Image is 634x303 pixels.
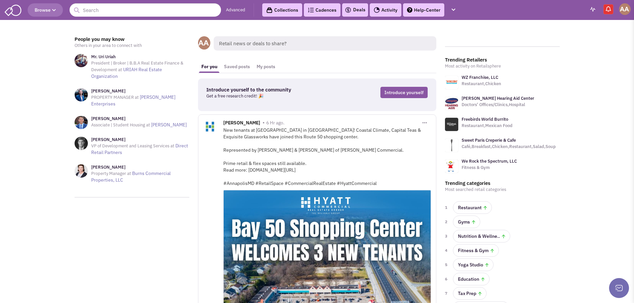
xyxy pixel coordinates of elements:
h3: Trending categories [445,180,560,186]
button: Browse [28,3,63,17]
p: Doctors’ Offices/Clinics,Hospital [462,101,534,108]
img: Abe Arteaga [619,3,631,15]
a: URIAH Real Estate Organization [91,67,162,79]
a: Tax Prep [453,287,487,300]
p: Most activity on Retailsphere [445,63,560,70]
a: Introduce yourself [380,87,428,98]
span: 1 [445,204,449,211]
a: [PERSON_NAME] [151,122,187,128]
span: 4 [445,247,449,254]
a: [PERSON_NAME] Hearing Aid Center [462,95,534,101]
h3: [PERSON_NAME] [91,88,189,94]
p: Café,Breakfast,Chicken,Restaurant,Salad,Soup [462,143,556,150]
span: Retail news or deals to share? [214,36,436,51]
h3: Introduce yourself to the community [206,87,332,93]
a: Collections [262,3,302,17]
a: For you [198,61,221,73]
h3: [PERSON_NAME] [91,164,189,170]
img: help.png [407,7,412,13]
span: Browse [35,7,56,13]
h3: [PERSON_NAME] [91,137,189,143]
a: Direct Retail Partners [91,143,188,155]
input: Search [70,3,221,17]
span: 6 Hr ago. [266,120,285,126]
a: Activity [370,3,401,17]
span: Property Manager at [91,171,131,176]
p: Restaurant,Chicken [462,80,501,87]
a: Help-Center [403,3,444,17]
a: My posts [253,61,279,73]
span: 2 [445,219,449,225]
p: Others in your area to connect with [75,42,189,49]
a: Freebirds World Burrito [462,116,508,122]
h3: Trending Retailers [445,57,560,63]
span: President | Broker | B.B.A Real Estate Finance & Development at [91,60,183,73]
p: Get a free research credit! 🎉 [206,93,332,99]
span: 6 [445,276,449,282]
img: Activity.png [374,7,380,13]
a: We Rock the Spectrum, LLC [462,158,517,164]
p: Fitness & Gym [462,164,517,171]
a: Deals [345,6,365,14]
span: 5 [445,261,449,268]
a: Restaurant [453,201,492,214]
a: [PERSON_NAME] Enterprises [91,94,175,107]
img: www.wingzone.com [445,76,458,89]
a: Burns Commercial Properties, LLC [91,170,171,183]
p: Restaurant,Mexican Food [462,122,513,129]
img: icon-collection-lavender-black.svg [266,7,273,13]
a: Education [453,273,490,285]
a: Sweet Paris Creperie & Cafe [462,137,516,143]
a: Advanced [226,7,245,13]
span: 7 [445,290,449,297]
span: VP of Development and Leasing Services at [91,143,174,149]
h3: [PERSON_NAME] [91,116,187,122]
a: Cadences [304,3,340,17]
span: Associate | Student Housing at [91,122,150,128]
span: [PERSON_NAME] [223,120,260,127]
img: icon-deals.svg [345,6,351,14]
img: Cadences_logo.png [308,8,314,12]
a: Gyms [453,216,480,228]
span: PROPERTY MANAGER at [91,94,139,100]
div: New tenants at [GEOGRAPHIC_DATA] in [GEOGRAPHIC_DATA]! Coastal Climate, Capital Teas & Exquisite ... [223,127,431,187]
a: Nutrition & Wellne.. [453,230,510,242]
a: Fitness & Gym [453,244,499,257]
span: 3 [445,233,449,239]
a: Saved posts [221,61,253,73]
h3: Mr. Uri Uriah [91,54,189,60]
p: Most searched retail categories [445,186,560,193]
img: SmartAdmin [5,3,21,16]
a: Yoga Studio [453,258,494,271]
h3: People you may know [75,36,189,42]
a: WZ Franchise, LLC [462,75,498,80]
